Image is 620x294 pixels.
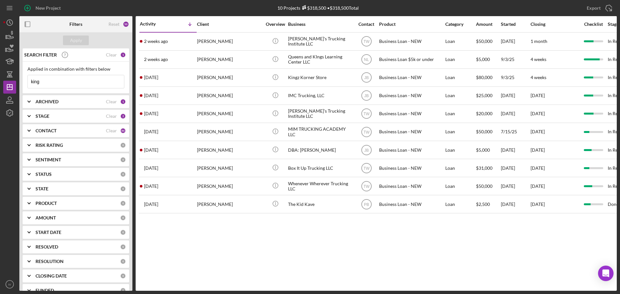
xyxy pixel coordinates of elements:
div: 0 [120,244,126,250]
div: [PERSON_NAME] [197,177,262,195]
div: [DATE] [501,159,530,177]
div: [PERSON_NAME]'s Trucking Institute LLC [288,105,353,122]
div: Whenever Wherever Trucking LLC [288,177,353,195]
div: Loan [445,33,475,50]
span: $5,000 [476,147,490,153]
b: RESOLUTION [36,259,64,264]
div: [PERSON_NAME] [197,196,262,213]
div: Loan [445,141,475,158]
text: TW [363,39,369,44]
div: [PERSON_NAME] [197,159,262,177]
div: IMC Trucking, LLC [288,87,353,104]
b: START DATE [36,230,61,235]
div: Loan [445,196,475,213]
time: [DATE] [531,165,545,171]
b: PRODUCT [36,201,57,206]
div: Open Intercom Messenger [598,266,614,281]
time: 2024-03-06 16:28 [144,202,158,207]
div: Checklist [580,22,607,27]
time: [DATE] [531,183,545,189]
div: 7/15/25 [501,123,530,140]
div: Clear [106,52,117,57]
div: 46 [120,128,126,134]
div: 0 [120,215,126,221]
div: Closing [531,22,579,27]
div: 0 [120,288,126,293]
b: STAGE [36,114,49,119]
time: 2025-04-25 16:14 [144,147,158,153]
span: $31,000 [476,165,492,171]
div: Business Loan - NEW [379,105,444,122]
b: SEARCH FILTER [24,52,57,57]
text: TW [363,166,369,170]
button: Export [580,2,617,15]
time: 2024-10-18 16:49 [144,184,158,189]
div: 1 [120,99,126,105]
b: AMOUNT [36,215,56,220]
span: $25,000 [476,93,492,98]
text: TW [363,112,369,116]
text: IV [8,283,11,286]
span: $5,000 [476,56,490,62]
div: Reset [108,22,119,27]
div: Business [288,22,353,27]
div: Business Loan - NEW [379,87,444,104]
div: 0 [120,142,126,148]
div: [DATE] [501,33,530,50]
time: 2025-07-16 21:02 [144,111,158,116]
div: Clear [106,114,117,119]
div: Loan [445,159,475,177]
b: RESOLVED [36,244,58,249]
text: JB [364,148,368,152]
b: Filters [69,22,82,27]
div: Activity [140,21,168,26]
time: [DATE] [531,201,545,207]
div: [DATE] [501,141,530,158]
div: 1 [120,52,126,58]
div: [PERSON_NAME]'s Trucking Institute LLC [288,33,353,50]
div: [DATE] [501,177,530,195]
time: [DATE] [531,129,545,134]
b: ARCHIVED [36,99,58,104]
div: New Project [36,2,61,15]
time: 2025-08-07 21:46 [144,93,158,98]
time: [DATE] [531,147,545,153]
div: [PERSON_NAME] [197,87,262,104]
div: Product [379,22,444,27]
time: 4 weeks [531,75,546,80]
time: 2025-09-08 15:43 [144,39,168,44]
div: 10 Projects • $318,500 Total [277,5,359,11]
span: $50,000 [476,183,492,189]
div: [DATE] [501,196,530,213]
div: Business Loan $5k or under [379,51,444,68]
div: Business Loan - NEW [379,69,444,86]
div: Category [445,22,475,27]
span: $20,000 [476,111,492,116]
button: New Project [19,2,67,15]
div: Loan [445,87,475,104]
span: $50,000 [476,129,492,134]
div: Loan [445,177,475,195]
div: [PERSON_NAME] [197,105,262,122]
div: Overview [263,22,287,27]
div: [DATE] [501,105,530,122]
div: Clear [106,128,117,133]
div: Amount [476,22,500,27]
div: $318,500 [300,5,326,11]
div: Clear [106,99,117,104]
button: IV [3,278,16,291]
div: 9/3/25 [501,69,530,86]
div: Business Loan - NEW [379,177,444,195]
div: 0 [120,229,126,235]
text: JB [364,94,368,98]
div: [PERSON_NAME] [197,69,262,86]
div: Contact [354,22,378,27]
div: 0 [120,171,126,177]
b: STATUS [36,172,52,177]
text: NL [364,57,369,62]
div: Loan [445,51,475,68]
time: [DATE] [531,93,545,98]
div: 0 [120,186,126,192]
time: 2025-09-05 16:47 [144,57,168,62]
text: JB [364,76,368,80]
